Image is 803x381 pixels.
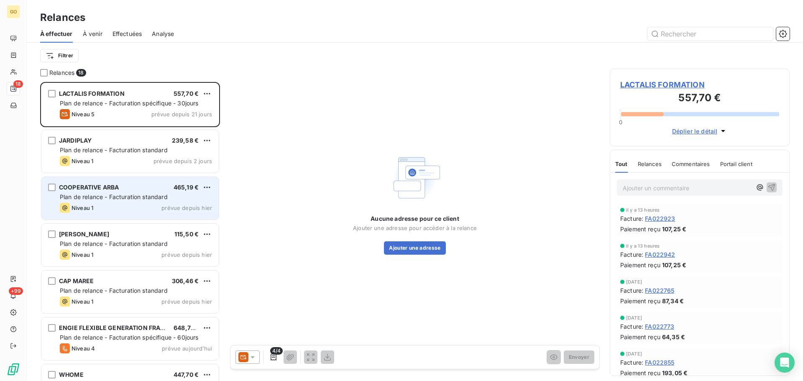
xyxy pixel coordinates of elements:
span: Plan de relance - Facturation standard [60,240,168,247]
span: prévue depuis hier [161,205,212,211]
span: Niveau 4 [72,345,95,352]
span: 465,19 € [174,184,199,191]
span: FA022773 [645,322,674,331]
button: Envoyer [564,350,594,364]
span: Effectuées [113,30,142,38]
span: Aucune adresse pour ce client [371,215,459,223]
span: COOPERATIVE ARBA [59,184,119,191]
span: FA022765 [645,286,674,295]
span: Niveau 1 [72,205,93,211]
span: Plan de relance - Facturation standard [60,287,168,294]
span: 0 [619,119,622,125]
div: grid [40,82,220,381]
span: Niveau 1 [72,158,93,164]
button: Déplier le détail [670,126,730,136]
div: GO [7,5,20,18]
span: Ajouter une adresse pour accéder à la relance [353,225,477,231]
span: 18 [76,69,86,77]
span: CAP MAREE [59,277,94,284]
span: Paiement reçu [620,297,660,305]
input: Rechercher [647,27,773,41]
span: FA022923 [645,214,675,223]
span: Plan de relance - Facturation spécifique - 30jours [60,100,199,107]
span: LACTALIS FORMATION [59,90,125,97]
span: [DATE] [626,315,642,320]
span: prévue depuis 2 jours [153,158,212,164]
span: prévue depuis hier [161,251,212,258]
span: Plan de relance - Facturation spécifique - 60jours [60,334,199,341]
div: Open Intercom Messenger [775,353,795,373]
span: 557,70 € [174,90,199,97]
span: [DATE] [626,351,642,356]
img: Empty state [388,151,442,205]
span: Plan de relance - Facturation standard [60,193,168,200]
span: Facture : [620,286,643,295]
span: JARDIPLAY [59,137,92,144]
span: 64,35 € [662,332,685,341]
span: Facture : [620,322,643,331]
span: prévue depuis hier [161,298,212,305]
span: FA022855 [645,358,674,367]
button: Filtrer [40,49,79,62]
span: Déplier le détail [672,127,718,136]
span: 18 [13,80,23,88]
span: 4/4 [270,347,283,355]
span: Niveau 1 [72,298,93,305]
span: Tout [615,161,628,167]
span: Relances [49,69,74,77]
span: 193,05 € [662,368,688,377]
span: 107,25 € [662,261,686,269]
span: 306,46 € [172,277,199,284]
span: [DATE] [626,279,642,284]
span: il y a 13 heures [626,207,660,212]
img: Logo LeanPay [7,363,20,376]
span: Commentaires [672,161,710,167]
span: Analyse [152,30,174,38]
span: À venir [83,30,102,38]
span: prévue depuis 21 jours [151,111,212,118]
span: Facture : [620,358,643,367]
span: [PERSON_NAME] [59,230,109,238]
span: 239,58 € [172,137,199,144]
span: Relances [638,161,662,167]
span: 107,25 € [662,225,686,233]
span: 87,34 € [662,297,684,305]
span: 115,50 € [174,230,199,238]
span: Facture : [620,250,643,259]
span: 648,78 € [174,324,200,331]
span: ENGIE FLEXIBLE GENERATION FRANCE [59,324,173,331]
h3: Relances [40,10,85,25]
span: Facture : [620,214,643,223]
span: Paiement reçu [620,368,660,377]
span: À effectuer [40,30,73,38]
button: Ajouter une adresse [384,241,445,255]
span: FA022942 [645,250,675,259]
span: +99 [9,287,23,295]
h3: 557,70 € [620,90,779,107]
span: Portail client [720,161,752,167]
span: prévue aujourd’hui [162,345,212,352]
span: Paiement reçu [620,261,660,269]
span: Paiement reçu [620,332,660,341]
span: Paiement reçu [620,225,660,233]
span: Niveau 5 [72,111,95,118]
span: il y a 13 heures [626,243,660,248]
span: Niveau 1 [72,251,93,258]
span: LACTALIS FORMATION [620,79,779,90]
span: 447,70 € [174,371,199,378]
span: WHOME [59,371,84,378]
span: Plan de relance - Facturation standard [60,146,168,153]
